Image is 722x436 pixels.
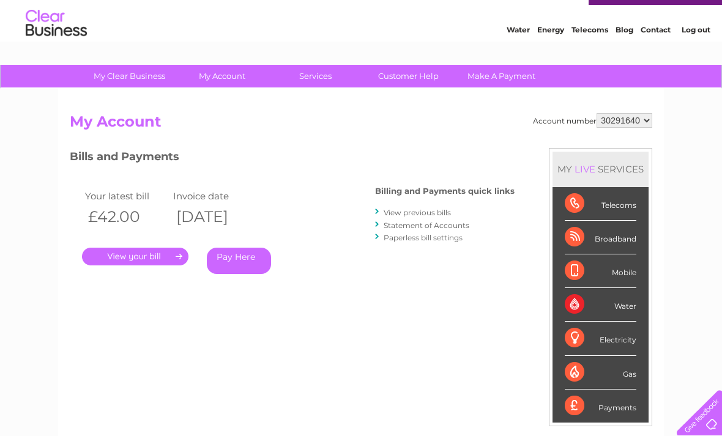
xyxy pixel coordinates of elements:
a: My Account [172,65,273,87]
th: £42.00 [82,204,170,229]
div: Clear Business is a trading name of Verastar Limited (registered in [GEOGRAPHIC_DATA] No. 3667643... [73,7,651,59]
img: logo.png [25,32,87,69]
a: Make A Payment [451,65,552,87]
a: Paperless bill settings [384,233,463,242]
a: View previous bills [384,208,451,217]
h2: My Account [70,113,652,136]
div: Gas [565,356,636,390]
a: Energy [537,52,564,61]
div: MY SERVICES [553,152,649,187]
div: Water [565,288,636,322]
a: Statement of Accounts [384,221,469,230]
div: Mobile [565,254,636,288]
td: Your latest bill [82,188,170,204]
a: Services [265,65,366,87]
a: My Clear Business [79,65,180,87]
div: Payments [565,390,636,423]
a: Log out [682,52,710,61]
div: Electricity [565,322,636,355]
a: . [82,248,188,265]
a: Telecoms [571,52,608,61]
td: Invoice date [170,188,258,204]
a: Blog [616,52,633,61]
a: 0333 014 3131 [491,6,576,21]
h4: Billing and Payments quick links [375,187,515,196]
a: Customer Help [358,65,459,87]
div: Account number [533,113,652,128]
h3: Bills and Payments [70,148,515,169]
a: Contact [641,52,671,61]
div: Telecoms [565,187,636,221]
div: Broadband [565,221,636,254]
a: Pay Here [207,248,271,274]
th: [DATE] [170,204,258,229]
div: LIVE [572,163,598,175]
a: Water [507,52,530,61]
